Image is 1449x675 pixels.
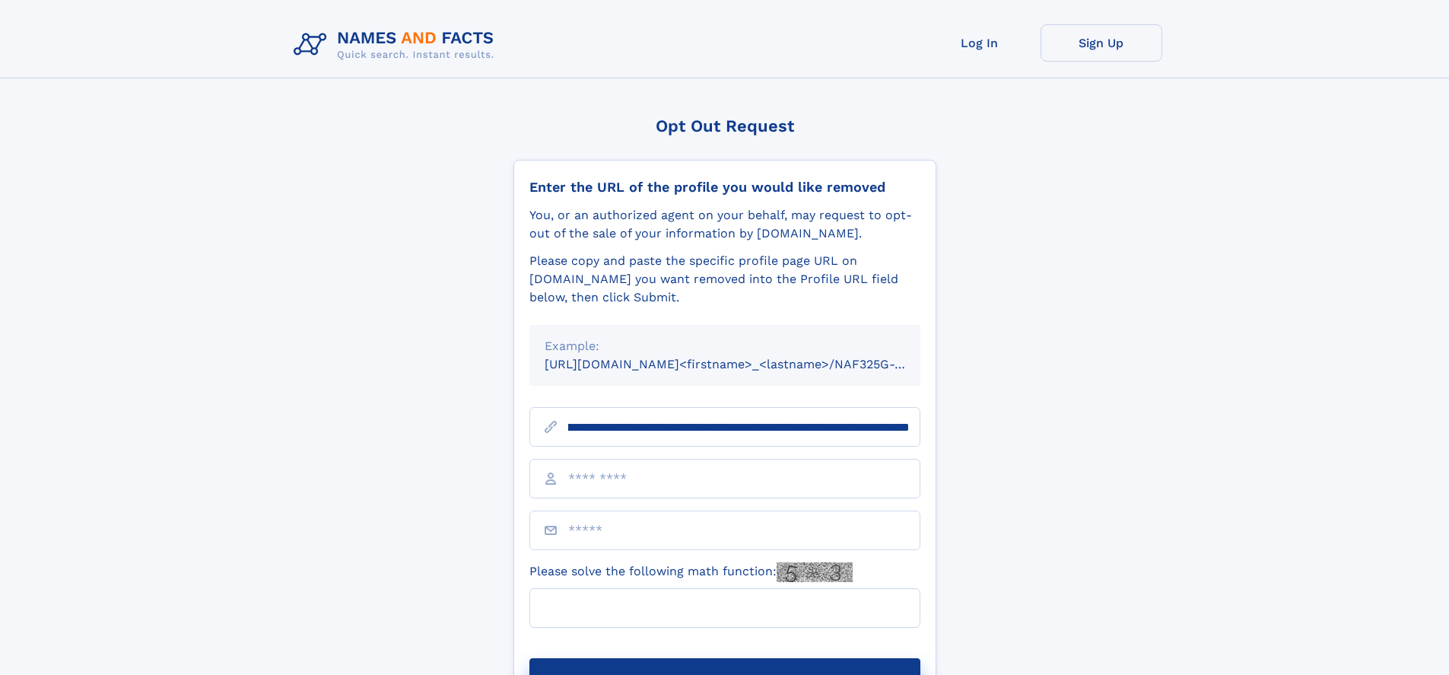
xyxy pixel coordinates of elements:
[919,24,1041,62] a: Log In
[513,116,936,135] div: Opt Out Request
[529,562,853,582] label: Please solve the following math function:
[1041,24,1162,62] a: Sign Up
[529,252,920,307] div: Please copy and paste the specific profile page URL on [DOMAIN_NAME] you want removed into the Pr...
[529,179,920,196] div: Enter the URL of the profile you would like removed
[529,206,920,243] div: You, or an authorized agent on your behalf, may request to opt-out of the sale of your informatio...
[545,357,949,371] small: [URL][DOMAIN_NAME]<firstname>_<lastname>/NAF325G-xxxxxxxx
[288,24,507,65] img: Logo Names and Facts
[545,337,905,355] div: Example:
